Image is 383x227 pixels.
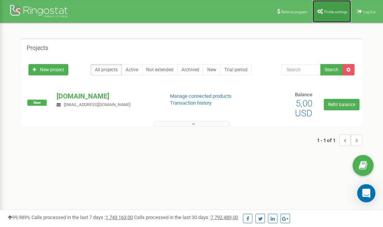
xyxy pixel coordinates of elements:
[363,10,375,14] span: Log Out
[8,214,30,220] span: 99,989%
[203,64,221,75] a: New
[28,64,68,75] a: New project
[27,100,47,106] span: New
[281,10,307,14] span: Referral program
[324,10,347,14] span: Profile settings
[220,64,252,75] a: Trial period
[170,93,232,99] a: Manage connected products
[357,184,375,202] div: Open Intercom Messenger
[295,92,312,97] span: Balance
[57,91,158,101] p: [DOMAIN_NAME]
[32,214,133,220] span: Calls processed in the last 7 days :
[170,100,211,106] a: Transaction history
[134,214,238,220] span: Calls processed in the last 30 days :
[295,98,312,119] span: 5,00 USD
[211,214,238,220] u: 7 792 489,00
[64,102,131,107] span: [EMAIL_ADDRESS][DOMAIN_NAME]
[91,64,122,75] a: All projects
[317,135,339,146] span: 1 - 1 of 1
[317,127,362,153] nav: ...
[177,64,203,75] a: Archived
[27,45,48,52] h5: Projects
[282,64,321,75] input: Search
[121,64,142,75] a: Active
[106,214,133,220] u: 1 743 163,00
[320,64,343,75] button: Search
[324,99,359,110] a: Refill balance
[142,64,178,75] a: Not extended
